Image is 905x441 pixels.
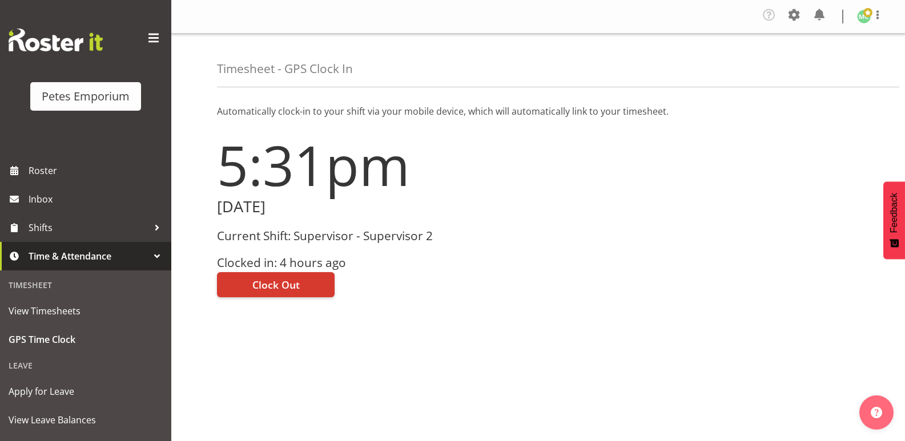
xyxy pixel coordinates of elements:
span: Inbox [29,191,166,208]
img: help-xxl-2.png [871,407,882,418]
span: Roster [29,162,166,179]
a: GPS Time Clock [3,325,168,354]
h1: 5:31pm [217,134,532,196]
h3: Clocked in: 4 hours ago [217,256,532,269]
span: Time & Attendance [29,248,148,265]
div: Leave [3,354,168,377]
a: Apply for Leave [3,377,168,406]
div: Petes Emporium [42,88,130,105]
span: Shifts [29,219,148,236]
span: Clock Out [252,277,300,292]
h3: Current Shift: Supervisor - Supervisor 2 [217,229,532,242]
a: View Leave Balances [3,406,168,434]
h2: [DATE] [217,198,532,216]
a: View Timesheets [3,297,168,325]
p: Automatically clock-in to your shift via your mobile device, which will automatically link to you... [217,104,859,118]
span: View Timesheets [9,302,163,319]
button: Feedback - Show survey [883,181,905,259]
img: melissa-cowen2635.jpg [857,10,871,23]
span: Feedback [889,193,899,233]
span: GPS Time Clock [9,331,163,348]
button: Clock Out [217,272,335,297]
span: View Leave Balances [9,411,163,428]
span: Apply for Leave [9,383,163,400]
div: Timesheet [3,273,168,297]
img: Rosterit website logo [9,29,103,51]
h4: Timesheet - GPS Clock In [217,62,353,75]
